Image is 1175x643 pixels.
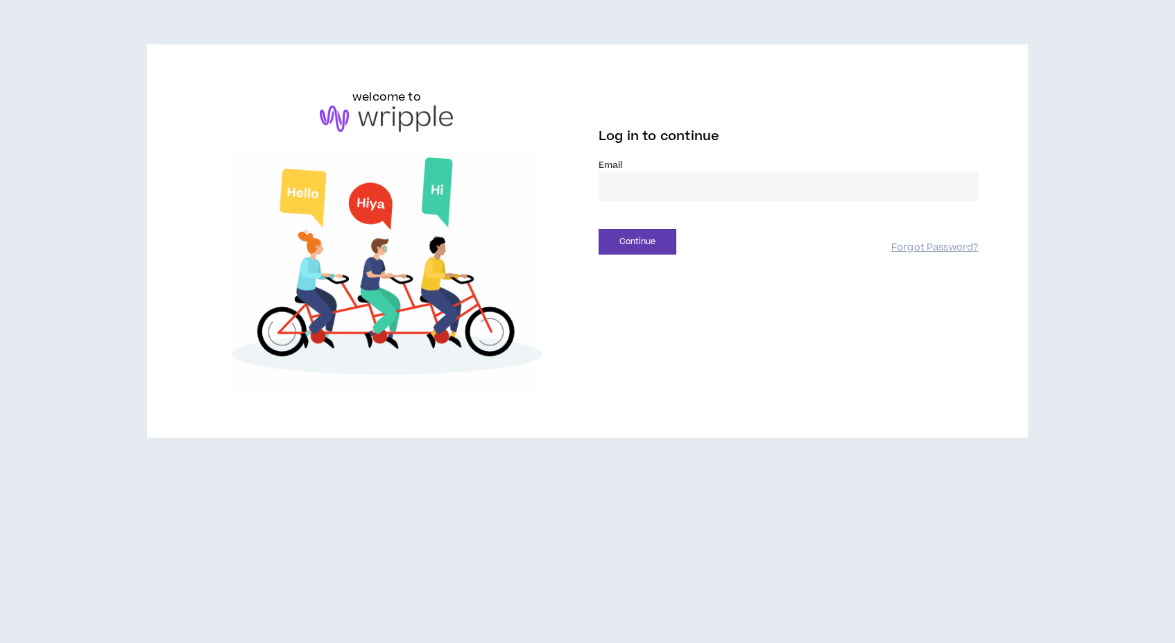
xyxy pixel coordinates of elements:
[599,128,719,145] span: Log in to continue
[599,229,676,255] button: Continue
[599,159,978,171] label: Email
[320,105,453,132] img: logo-brand.png
[891,241,978,255] a: Forgot Password?
[352,89,421,105] h6: welcome to
[197,146,576,393] img: Welcome to Wripple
